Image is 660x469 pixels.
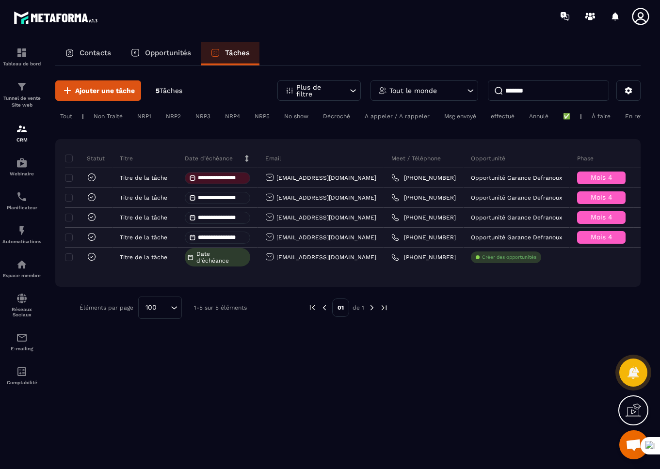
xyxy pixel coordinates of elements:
div: effectué [486,110,519,122]
img: email [16,332,28,344]
button: Ajouter une tâche [55,80,141,101]
a: automationsautomationsEspace membre [2,251,41,285]
div: Msg envoyé [439,110,481,122]
p: 5 [156,86,182,95]
img: formation [16,123,28,135]
img: formation [16,47,28,59]
p: Email [265,155,281,162]
div: No show [279,110,313,122]
p: Tâches [225,48,250,57]
div: NRP5 [250,110,274,122]
span: Mois 4 [591,173,612,181]
p: Contacts [80,48,111,57]
p: Opportunité Garance Defranoux [471,174,562,181]
img: prev [320,303,329,312]
p: Comptabilité [2,380,41,385]
p: Opportunité Garance Defranoux [471,194,562,201]
p: E-mailing [2,346,41,351]
span: Mois 4 [591,213,612,221]
p: Titre de la tâche [120,234,167,241]
p: de 1 [353,304,364,312]
img: automations [16,259,28,270]
input: Search for option [160,302,168,313]
p: | [580,113,582,120]
p: Meet / Téléphone [391,155,441,162]
div: A appeler / A rappeler [360,110,435,122]
p: Éléments par page [80,304,133,311]
p: Réseaux Sociaux [2,307,41,317]
p: Tout le monde [389,87,437,94]
p: Statut [67,155,105,162]
p: Opportunités [145,48,191,57]
div: Décroché [318,110,355,122]
p: Plus de filtre [296,84,339,97]
p: Titre de la tâche [120,194,167,201]
span: 100 [142,302,160,313]
a: [PHONE_NUMBER] [391,253,456,261]
a: Contacts [55,42,121,65]
span: Mois 4 [591,193,612,201]
img: social-network [16,293,28,304]
div: NRP2 [161,110,186,122]
a: automationsautomationsAutomatisations [2,218,41,251]
a: formationformationCRM [2,116,41,150]
div: Tout [55,110,77,122]
p: Créer des opportunités [482,254,536,261]
span: Ajouter une tâche [75,86,135,95]
a: formationformationTunnel de vente Site web [2,74,41,116]
div: NRP4 [220,110,245,122]
p: Opportunité [471,155,505,162]
div: En retard [620,110,657,122]
p: Planificateur [2,205,41,210]
span: Date d’échéance [196,250,248,264]
img: accountant [16,366,28,377]
a: [PHONE_NUMBER] [391,234,456,241]
img: next [368,303,376,312]
img: logo [14,9,101,27]
p: Opportunité Garance Defranoux [471,234,562,241]
a: accountantaccountantComptabilité [2,359,41,392]
a: [PHONE_NUMBER] [391,194,456,202]
span: Mois 4 [591,233,612,241]
a: [PHONE_NUMBER] [391,174,456,182]
a: schedulerschedulerPlanificateur [2,184,41,218]
p: 01 [332,298,349,317]
p: Tunnel de vente Site web [2,95,41,109]
a: [PHONE_NUMBER] [391,214,456,221]
span: Tâches [160,87,182,94]
div: ✅ [558,110,575,122]
img: scheduler [16,191,28,203]
p: Opportunité Garance Defranoux [471,214,562,221]
p: 1-5 sur 5 éléments [194,304,247,311]
p: Titre [120,155,133,162]
p: Titre de la tâche [120,214,167,221]
a: automationsautomationsWebinaire [2,150,41,184]
a: Tâches [201,42,259,65]
div: Search for option [138,297,182,319]
p: Phase [577,155,594,162]
p: Webinaire [2,171,41,176]
p: Titre de la tâche [120,174,167,181]
p: Date d’échéance [185,155,233,162]
img: next [380,303,388,312]
div: Annulé [524,110,553,122]
p: Titre de la tâche [120,254,167,261]
div: À faire [587,110,615,122]
div: NRP3 [191,110,215,122]
div: NRP1 [132,110,156,122]
p: | [82,113,84,120]
p: Automatisations [2,239,41,244]
div: Non Traité [89,110,128,122]
a: emailemailE-mailing [2,325,41,359]
img: automations [16,157,28,169]
p: CRM [2,137,41,142]
img: formation [16,81,28,93]
div: Mở cuộc trò chuyện [619,430,648,459]
a: formationformationTableau de bord [2,40,41,74]
a: social-networksocial-networkRéseaux Sociaux [2,285,41,325]
img: automations [16,225,28,236]
p: Tableau de bord [2,61,41,66]
img: prev [308,303,317,312]
p: Espace membre [2,273,41,278]
a: Opportunités [121,42,201,65]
